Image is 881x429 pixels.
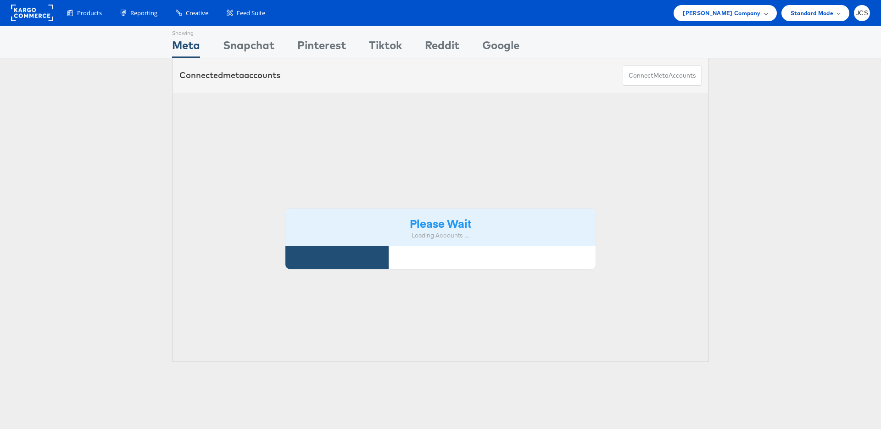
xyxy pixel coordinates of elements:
[856,10,868,16] span: JCS
[425,37,459,58] div: Reddit
[369,37,402,58] div: Tiktok
[683,8,760,18] span: [PERSON_NAME] Company
[292,231,589,240] div: Loading Accounts ....
[791,8,833,18] span: Standard Mode
[77,9,102,17] span: Products
[179,69,280,81] div: Connected accounts
[237,9,265,17] span: Feed Suite
[297,37,346,58] div: Pinterest
[172,37,200,58] div: Meta
[223,70,244,80] span: meta
[172,26,200,37] div: Showing
[623,65,702,86] button: ConnectmetaAccounts
[130,9,157,17] span: Reporting
[482,37,519,58] div: Google
[653,71,669,80] span: meta
[186,9,208,17] span: Creative
[223,37,274,58] div: Snapchat
[410,215,471,231] strong: Please Wait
